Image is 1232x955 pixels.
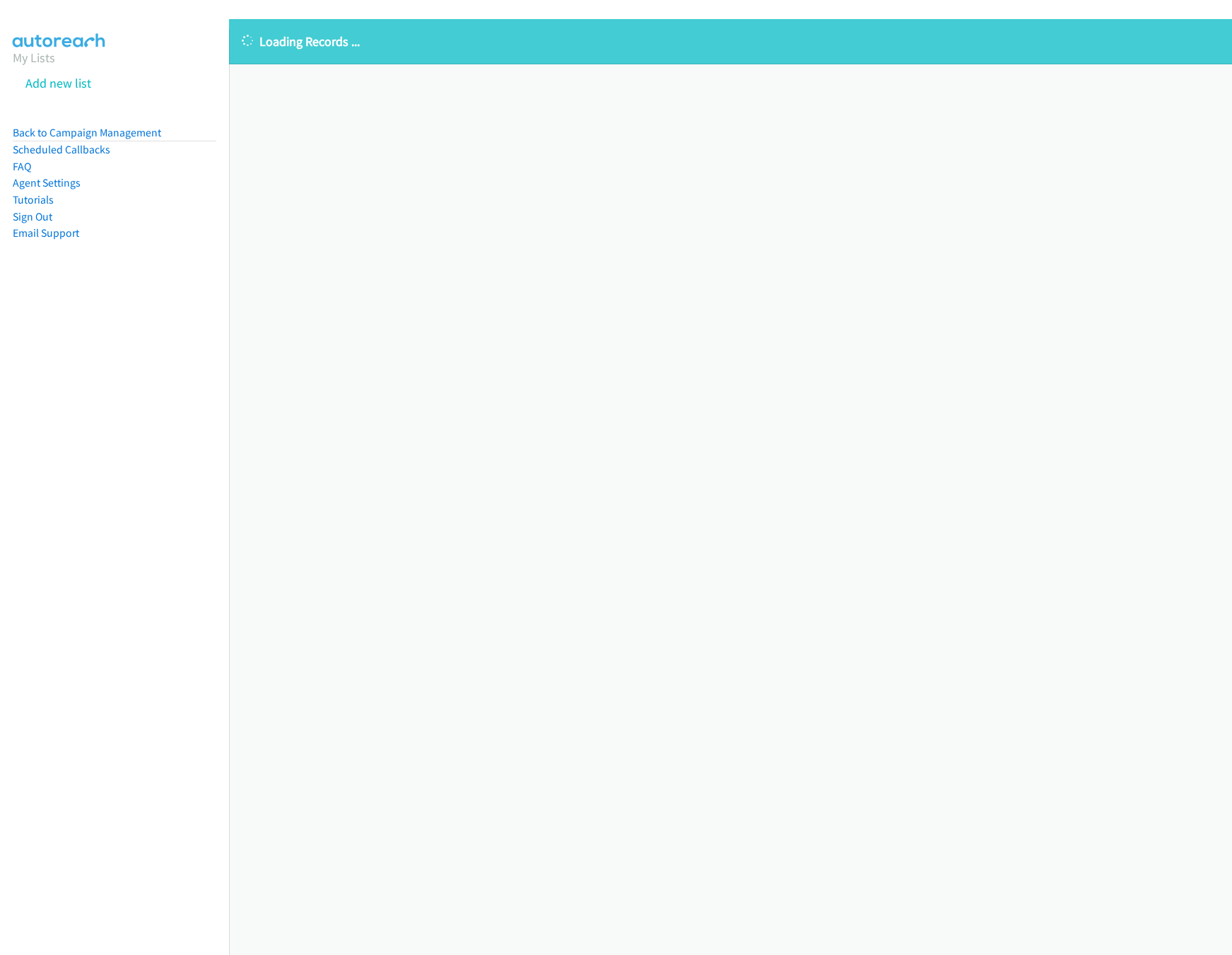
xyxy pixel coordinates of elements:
a: Agent Settings [13,176,81,189]
a: Tutorials [13,193,54,206]
a: My Lists [13,49,55,66]
p: Loading Records ... [242,32,1219,51]
a: Email Support [13,226,79,240]
a: Sign Out [13,210,52,223]
a: Back to Campaign Management [13,126,161,139]
a: FAQ [13,160,31,173]
a: Add new list [25,75,91,91]
a: Scheduled Callbacks [13,143,110,156]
